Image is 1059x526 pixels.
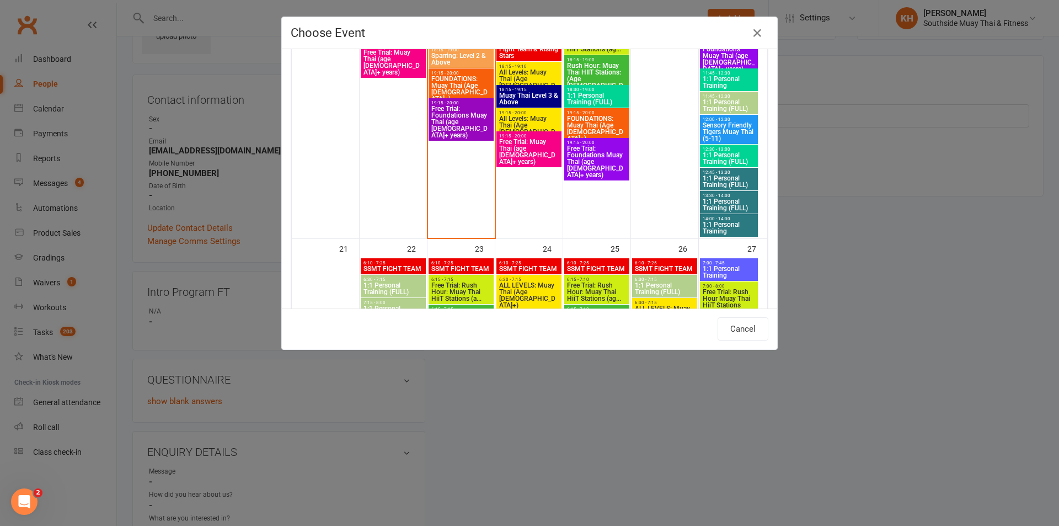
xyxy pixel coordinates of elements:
span: Fight Team & Rising Stars [499,46,559,59]
span: 6:30 - 7:15 [499,277,559,282]
div: 24 [543,239,563,257]
span: 19:15 - 20:00 [566,140,627,145]
span: 19:15 - 20:00 [499,110,559,115]
span: 6:15 - 7:10 [566,307,627,312]
span: FOUNDATIONS: Muay Thai (Age [DEMOGRAPHIC_DATA]+) [566,115,627,142]
span: 6:30 - 7:15 [363,277,424,282]
span: 6:15 - 7:15 [431,307,491,312]
span: SSMT FIGHT TEAM [499,265,559,272]
div: 22 [407,239,427,257]
span: Free Trial: Foundations Muay Thai (age [DEMOGRAPHIC_DATA]+ years) [702,39,756,72]
span: 7:15 - 8:00 [363,300,424,305]
span: 18:15 - 19:00 [431,47,491,52]
span: 6:15 - 7:10 [566,277,627,282]
span: 1:1 Personal Training (FULL) [363,305,424,318]
div: 21 [339,239,359,257]
span: Free Trial: Rush Hour: Muay Thai HiiT Stations (ag... [566,282,627,302]
h4: Choose Event [291,26,768,40]
span: Free Trial: Muay Thai (age [DEMOGRAPHIC_DATA]+ years) [363,49,424,76]
span: 1:1 Personal Training [702,221,756,235]
span: 6:10 - 7:25 [431,261,491,265]
span: 7:00 - 8:00 [702,284,756,289]
span: 19:15 - 20:00 [431,100,491,105]
span: 1:1 Personal Training (FULL) [363,282,424,295]
span: Free Trial: Rush Hour: Muay Thai HiiT Stations (a... [431,282,491,302]
span: FOUNDATIONS: Muay Thai (Age [DEMOGRAPHIC_DATA]+) [431,76,491,102]
button: Cancel [718,317,768,341]
span: 6:10 - 7:25 [499,261,559,265]
span: 12:00 - 12:30 [702,117,756,122]
span: Muay Thai Level 3 & Above [499,92,559,105]
span: 12:45 - 13:30 [702,170,756,175]
span: Free Trial: Foundations Muay Thai (age [DEMOGRAPHIC_DATA]+ years) [431,105,491,139]
span: 18:15 - 19:15 [499,87,559,92]
span: Sensory Friendly Tigers Muay Thai (5-11) [702,122,756,142]
button: Close [748,24,766,42]
div: 25 [611,239,630,257]
div: 27 [747,239,767,257]
span: 19:15 - 20:00 [431,71,491,76]
span: 19:15 - 20:00 [499,134,559,139]
span: All Levels: Muay Thai (Age [DEMOGRAPHIC_DATA]+) [499,69,559,95]
span: 6:30 - 7:15 [634,277,695,282]
span: 13:30 - 14:00 [702,193,756,198]
span: 7:00 - 7:45 [702,261,756,265]
span: 6:10 - 7:25 [363,261,424,265]
span: 14:00 - 14:30 [702,216,756,221]
span: Free Trial: Foundations Muay Thai (age [DEMOGRAPHIC_DATA]+ years) [566,145,627,178]
span: Rush Hour: Muay Thai HIIT Stations: (Age [DEMOGRAPHIC_DATA]+) [566,62,627,95]
span: 19:15 - 20:00 [566,110,627,115]
span: Free Trial: Muay Thai (age [DEMOGRAPHIC_DATA]+ years) [499,139,559,165]
span: 6:10 - 7:25 [566,261,627,265]
span: All Levels: Muay Thai (Age [DEMOGRAPHIC_DATA]+) [499,115,559,142]
span: 1:1 Personal Training (FULL) [566,92,627,105]
span: SSMT FIGHT TEAM [363,265,424,272]
span: 18:15 - 19:00 [566,57,627,62]
span: 6:30 - 7:15 [634,300,695,305]
span: 12:30 - 13:00 [702,147,756,152]
span: 1:1 Personal Training (FULL) [702,175,756,188]
span: 18:30 - 19:00 [566,87,627,92]
span: Sparring: Level 2 & Above [431,52,491,66]
span: 1:1 Personal Training (FULL) [702,152,756,165]
span: 1:1 Personal Training (FULL) [702,198,756,211]
span: SSMT FIGHT TEAM [566,265,627,272]
div: 23 [475,239,495,257]
iframe: Intercom live chat [11,488,38,515]
span: 1:1 Personal Training (FULL) [634,282,695,295]
span: 1:1 Personal Training [702,265,756,279]
span: ALL LEVELS: Muay Thai (Age [DEMOGRAPHIC_DATA]+) [499,282,559,309]
span: 11:45 - 12:30 [702,71,756,76]
span: SSMT FIGHT TEAM [634,265,695,272]
div: 26 [678,239,698,257]
span: ALL LEVELS: Muay Thai (Age [DEMOGRAPHIC_DATA]+) [634,305,695,332]
span: 6:15 - 7:15 [431,277,491,282]
span: 1:1 Personal Training (FULL) [702,99,756,112]
span: 2 [34,488,42,497]
span: SSMT FIGHT TEAM [431,265,491,272]
span: 11:45 - 12:30 [702,94,756,99]
span: Free Trial: Rush Hour: Muay Thai HIIT Stations (ag... [566,33,627,52]
span: 1:1 Personal Training [702,76,756,89]
span: Free Trial: Rush Hour Muay Thai HiiT Stations (age... [702,289,756,315]
span: 6:10 - 7:25 [634,261,695,265]
span: 18:15 - 19:10 [499,64,559,69]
